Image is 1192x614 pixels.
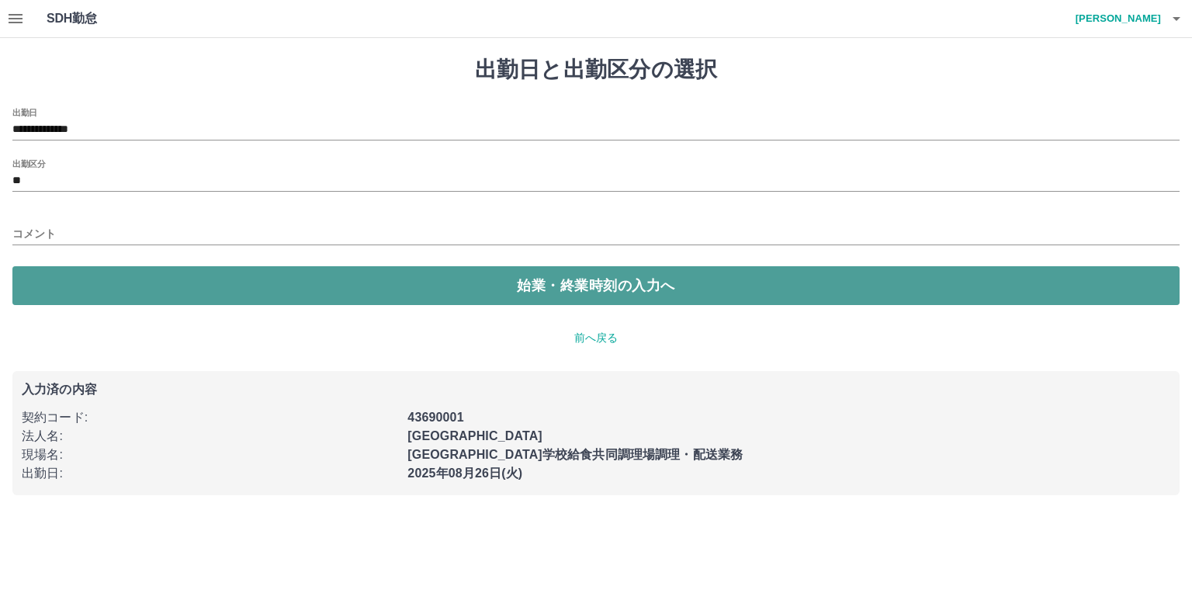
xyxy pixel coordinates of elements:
[12,106,37,118] label: 出勤日
[22,408,398,427] p: 契約コード :
[407,448,743,461] b: [GEOGRAPHIC_DATA]学校給食共同調理場調理・配送業務
[12,158,45,169] label: 出勤区分
[407,429,542,442] b: [GEOGRAPHIC_DATA]
[22,446,398,464] p: 現場名 :
[12,266,1180,305] button: 始業・終業時刻の入力へ
[12,57,1180,83] h1: 出勤日と出勤区分の選択
[12,330,1180,346] p: 前へ戻る
[22,464,398,483] p: 出勤日 :
[22,427,398,446] p: 法人名 :
[22,383,1170,396] p: 入力済の内容
[407,467,522,480] b: 2025年08月26日(火)
[407,411,463,424] b: 43690001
